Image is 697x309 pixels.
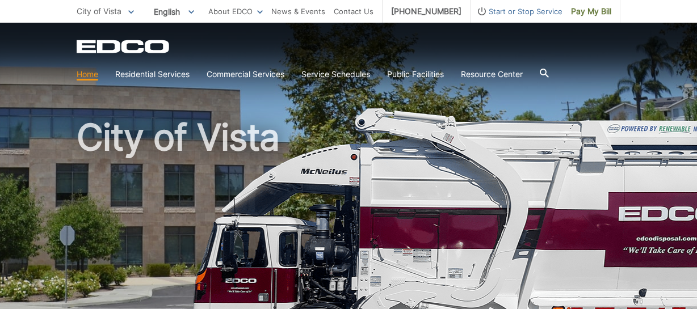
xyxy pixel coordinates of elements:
[115,68,190,81] a: Residential Services
[461,68,523,81] a: Resource Center
[571,5,611,18] span: Pay My Bill
[77,6,121,16] span: City of Vista
[301,68,370,81] a: Service Schedules
[334,5,373,18] a: Contact Us
[207,68,284,81] a: Commercial Services
[271,5,325,18] a: News & Events
[208,5,263,18] a: About EDCO
[145,2,203,21] span: English
[387,68,444,81] a: Public Facilities
[77,40,171,53] a: EDCD logo. Return to the homepage.
[77,68,98,81] a: Home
